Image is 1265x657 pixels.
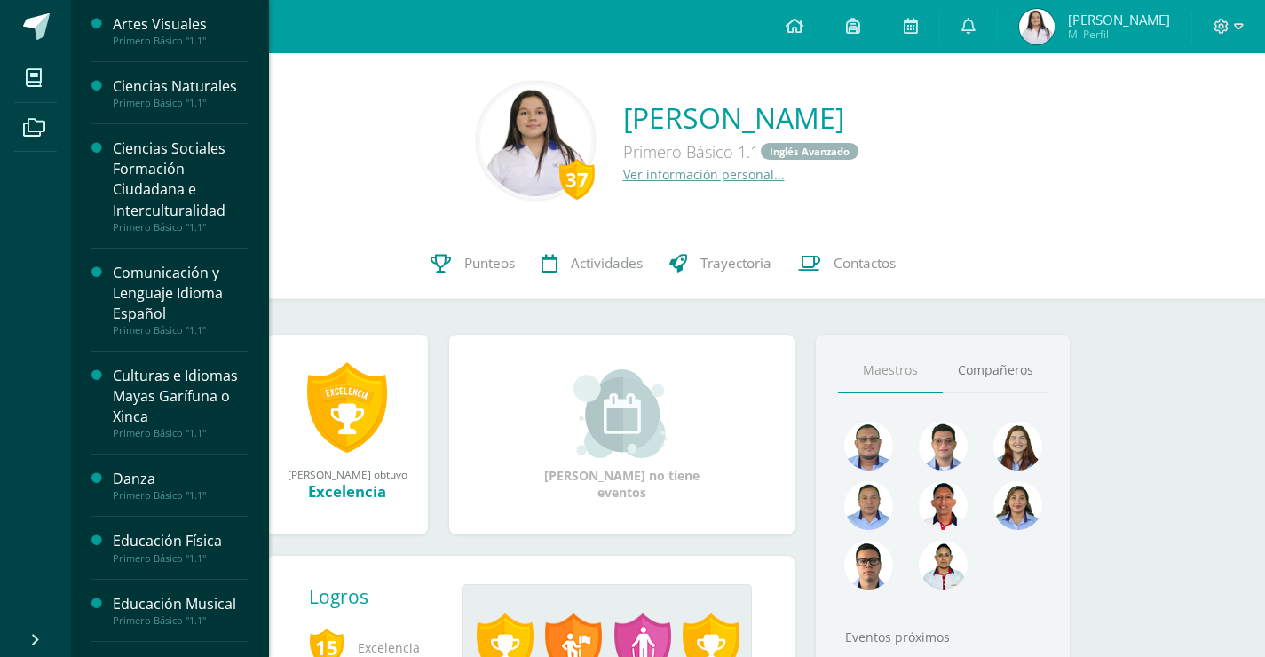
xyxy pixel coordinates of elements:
[113,366,248,439] a: Culturas e Idiomas Mayas Garífuna o XincaPrimero Básico "1.1"
[1019,9,1055,44] img: 17241223837efaeb1e1d783b7c4e1828.png
[284,481,410,502] div: Excelencia
[113,614,248,627] div: Primero Básico "1.1"
[844,481,893,530] img: 2efff582389d69505e60b50fc6d5bd41.png
[919,541,968,590] img: 6b516411093031de2315839688b6386d.png
[534,369,711,501] div: [PERSON_NAME] no tiene eventos
[113,263,248,324] div: Comunicación y Lenguaje Idioma Español
[284,467,410,481] div: [PERSON_NAME] obtuvo
[571,254,643,273] span: Actividades
[464,254,515,273] span: Punteos
[113,97,248,109] div: Primero Básico "1.1"
[919,422,968,471] img: 6e6edff8e5b1d60e1b79b3df59dca1c4.png
[113,531,248,564] a: Educación FísicaPrimero Básico "1.1"
[623,166,785,183] a: Ver información personal...
[113,366,248,427] div: Culturas e Idiomas Mayas Garífuna o Xinca
[113,76,248,97] div: Ciencias Naturales
[993,481,1042,530] img: 72fdff6db23ea16c182e3ba03ce826f1.png
[919,481,968,530] img: 89a3ce4a01dc90e46980c51de3177516.png
[834,254,896,273] span: Contactos
[656,228,785,299] a: Trayectoria
[113,35,248,47] div: Primero Básico "1.1"
[113,76,248,109] a: Ciencias NaturalesPrimero Básico "1.1"
[623,137,860,166] div: Primero Básico 1.1
[113,469,248,489] div: Danza
[838,348,943,393] a: Maestros
[844,422,893,471] img: 99962f3fa423c9b8099341731b303440.png
[113,427,248,439] div: Primero Básico "1.1"
[113,221,248,234] div: Primero Básico "1.1"
[1068,27,1170,42] span: Mi Perfil
[113,489,248,502] div: Primero Básico "1.1"
[113,139,248,220] div: Ciencias Sociales Formación Ciudadana e Interculturalidad
[700,254,771,273] span: Trayectoria
[113,139,248,233] a: Ciencias Sociales Formación Ciudadana e InterculturalidadPrimero Básico "1.1"
[785,228,909,299] a: Contactos
[480,85,591,196] img: 779e05fd460c868e953831fb02cc4941.png
[417,228,528,299] a: Punteos
[113,594,248,614] div: Educación Musical
[1068,11,1170,28] span: [PERSON_NAME]
[993,422,1042,471] img: a9adb280a5deb02de052525b0213cdb9.png
[528,228,656,299] a: Actividades
[559,159,595,200] div: 37
[113,14,248,47] a: Artes VisualesPrimero Básico "1.1"
[943,348,1048,393] a: Compañeros
[113,14,248,35] div: Artes Visuales
[309,584,447,609] div: Logros
[838,629,1048,645] div: Eventos próximos
[113,469,248,502] a: DanzaPrimero Básico "1.1"
[844,541,893,590] img: b3275fa016b95109afc471d3b448d7ac.png
[113,324,248,336] div: Primero Básico "1.1"
[573,369,670,458] img: event_small.png
[113,552,248,565] div: Primero Básico "1.1"
[113,531,248,551] div: Educación Física
[113,263,248,336] a: Comunicación y Lenguaje Idioma EspañolPrimero Básico "1.1"
[761,143,858,160] a: Inglés Avanzado
[113,594,248,627] a: Educación MusicalPrimero Básico "1.1"
[623,99,860,137] a: [PERSON_NAME]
